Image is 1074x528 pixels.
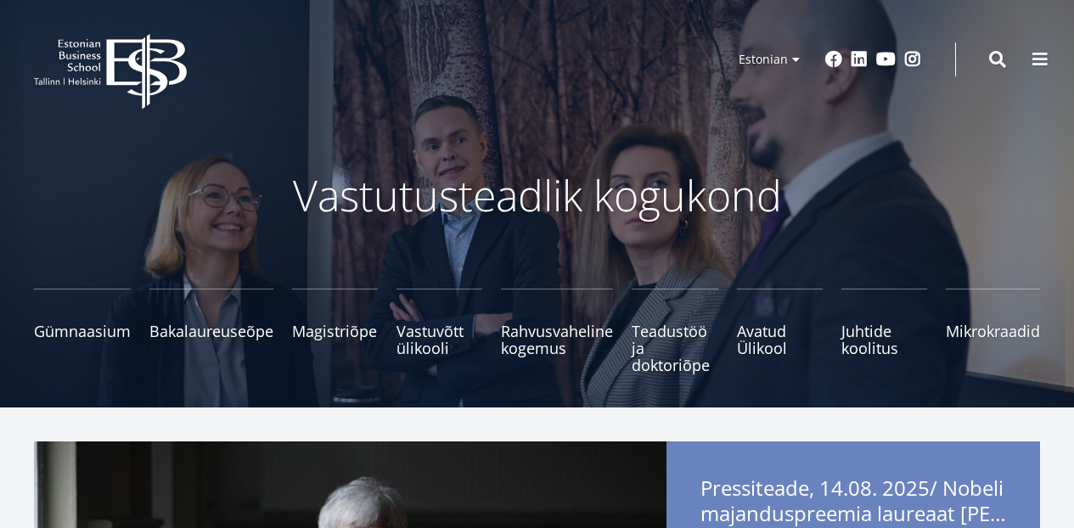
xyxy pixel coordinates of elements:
a: Facebook [825,51,842,68]
span: Bakalaureuseõpe [149,323,273,340]
a: Magistriõpe [292,289,378,374]
span: Gümnaasium [34,323,131,340]
a: Rahvusvaheline kogemus [501,289,613,374]
span: Rahvusvaheline kogemus [501,323,613,357]
a: Avatud Ülikool [737,289,823,374]
a: Instagram [904,51,921,68]
a: Gümnaasium [34,289,131,374]
span: Juhtide koolitus [841,323,927,357]
span: majanduspreemia laureaat [PERSON_NAME] esineb EBSi suveülikoolis [700,501,1006,526]
a: Mikrokraadid [946,289,1040,374]
a: Youtube [876,51,896,68]
a: Juhtide koolitus [841,289,927,374]
span: Magistriõpe [292,323,378,340]
span: Avatud Ülikool [737,323,823,357]
a: Teadustöö ja doktoriõpe [632,289,717,374]
span: Teadustöö ja doktoriõpe [632,323,717,374]
span: Mikrokraadid [946,323,1040,340]
a: Vastuvõtt ülikooli [396,289,482,374]
span: Vastuvõtt ülikooli [396,323,482,357]
a: Linkedin [851,51,868,68]
a: Bakalaureuseõpe [149,289,273,374]
p: Vastutusteadlik kogukond [87,170,987,221]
